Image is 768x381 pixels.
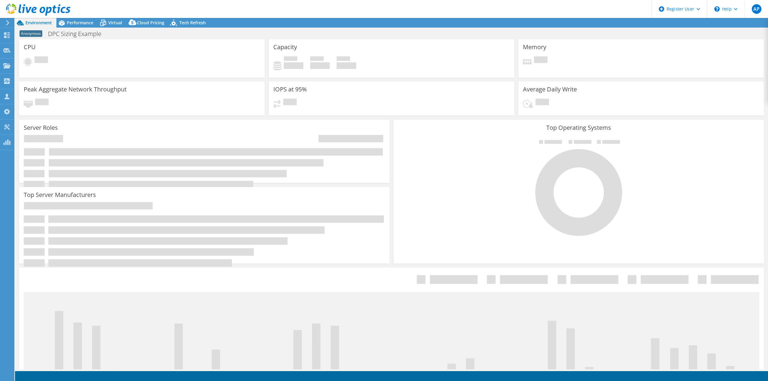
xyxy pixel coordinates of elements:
h3: Memory [523,44,546,50]
span: Anonymous [19,30,42,37]
h3: CPU [24,44,36,50]
span: Pending [283,99,297,107]
h3: Top Server Manufacturers [24,192,96,198]
span: Cloud Pricing [137,20,164,25]
h3: IOPS at 95% [273,86,307,93]
h4: 0 GiB [284,62,303,69]
span: Pending [534,56,547,64]
span: Used [284,56,297,62]
h3: Server Roles [24,124,58,131]
h4: 0 GiB [310,62,330,69]
span: Pending [35,99,49,107]
span: Tech Refresh [179,20,206,25]
h3: Average Daily Write [523,86,577,93]
h3: Top Operating Systems [398,124,759,131]
h4: 0 GiB [337,62,356,69]
span: Pending [535,99,549,107]
span: AP [752,4,761,14]
span: Performance [67,20,93,25]
span: Free [310,56,324,62]
h1: DPC Sizing Example [45,31,111,37]
h3: Peak Aggregate Network Throughput [24,86,127,93]
span: Total [337,56,350,62]
h3: Capacity [273,44,297,50]
span: Pending [34,56,48,64]
span: Environment [25,20,52,25]
span: Virtual [108,20,122,25]
svg: \n [714,6,720,12]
